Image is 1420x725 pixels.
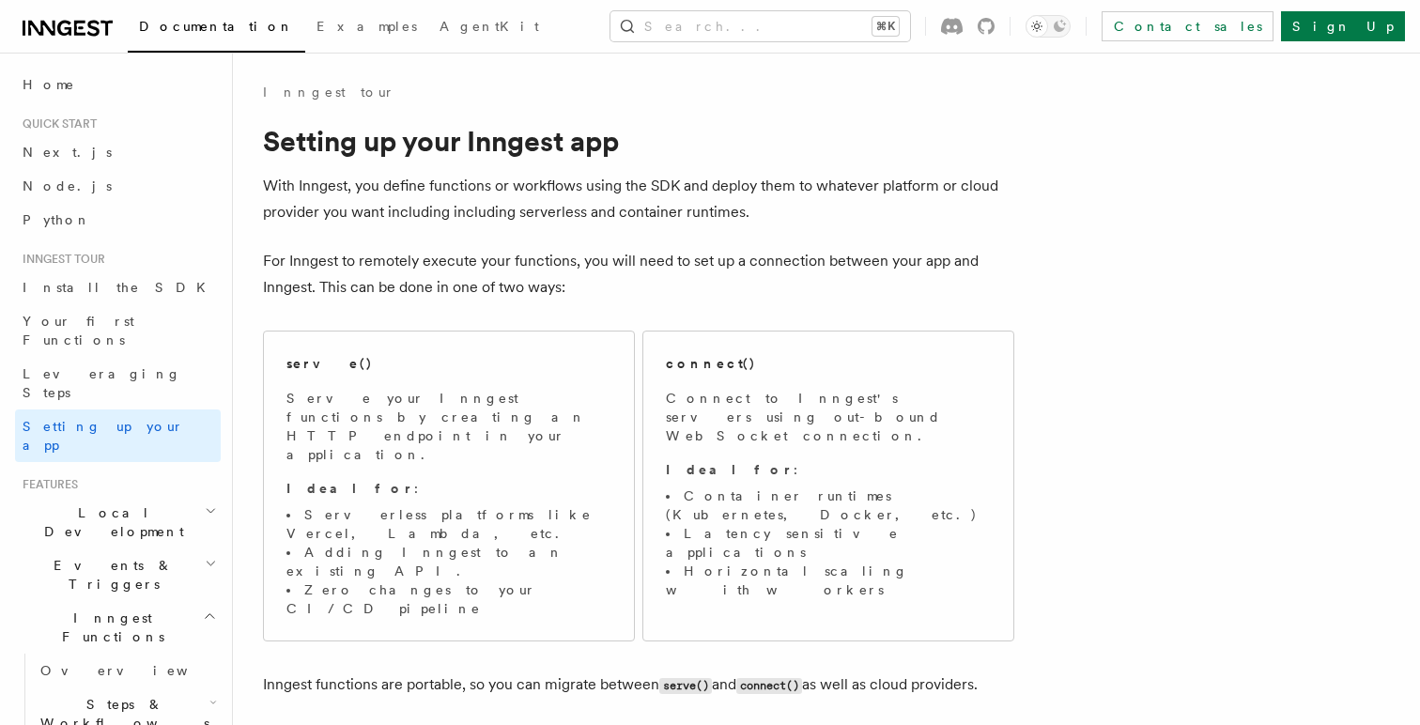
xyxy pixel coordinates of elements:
h1: Setting up your Inngest app [263,124,1014,158]
a: Setting up your app [15,409,221,462]
span: Inngest Functions [15,609,203,646]
a: Install the SDK [15,270,221,304]
span: Examples [316,19,417,34]
p: Connect to Inngest's servers using out-bound WebSocket connection. [666,389,991,445]
a: Contact sales [1102,11,1273,41]
h2: connect() [666,354,756,373]
a: Overview [33,654,221,687]
a: connect()Connect to Inngest's servers using out-bound WebSocket connection.Ideal for:Container ru... [642,331,1014,641]
span: Features [15,477,78,492]
a: Node.js [15,169,221,203]
span: Your first Functions [23,314,134,347]
a: Python [15,203,221,237]
button: Inngest Functions [15,601,221,654]
strong: Ideal for [666,462,794,477]
li: Adding Inngest to an existing API. [286,543,611,580]
span: Local Development [15,503,205,541]
a: Your first Functions [15,304,221,357]
a: Leveraging Steps [15,357,221,409]
a: Documentation [128,6,305,53]
p: For Inngest to remotely execute your functions, you will need to set up a connection between your... [263,248,1014,301]
span: Inngest tour [15,252,105,267]
li: Horizontal scaling with workers [666,562,991,599]
p: With Inngest, you define functions or workflows using the SDK and deploy them to whatever platfor... [263,173,1014,225]
li: Latency sensitive applications [666,524,991,562]
code: serve() [659,678,712,694]
p: : [666,460,991,479]
span: Home [23,75,75,94]
kbd: ⌘K [872,17,899,36]
strong: Ideal for [286,481,414,496]
li: Zero changes to your CI/CD pipeline [286,580,611,618]
span: Leveraging Steps [23,366,181,400]
a: Next.js [15,135,221,169]
li: Serverless platforms like Vercel, Lambda, etc. [286,505,611,543]
span: Events & Triggers [15,556,205,594]
span: Documentation [139,19,294,34]
span: Python [23,212,91,227]
button: Toggle dark mode [1026,15,1071,38]
p: : [286,479,611,498]
a: serve()Serve your Inngest functions by creating an HTTP endpoint in your application.Ideal for:Se... [263,331,635,641]
p: Serve your Inngest functions by creating an HTTP endpoint in your application. [286,389,611,464]
a: Home [15,68,221,101]
button: Events & Triggers [15,548,221,601]
span: Node.js [23,178,112,193]
a: Sign Up [1281,11,1405,41]
a: AgentKit [428,6,550,51]
span: Next.js [23,145,112,160]
span: Overview [40,663,234,678]
li: Container runtimes (Kubernetes, Docker, etc.) [666,486,991,524]
button: Search...⌘K [610,11,910,41]
code: connect() [736,678,802,694]
a: Inngest tour [263,83,394,101]
span: Setting up your app [23,419,184,453]
span: AgentKit [440,19,539,34]
p: Inngest functions are portable, so you can migrate between and as well as cloud providers. [263,671,1014,699]
h2: serve() [286,354,373,373]
span: Quick start [15,116,97,131]
a: Examples [305,6,428,51]
button: Local Development [15,496,221,548]
span: Install the SDK [23,280,217,295]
